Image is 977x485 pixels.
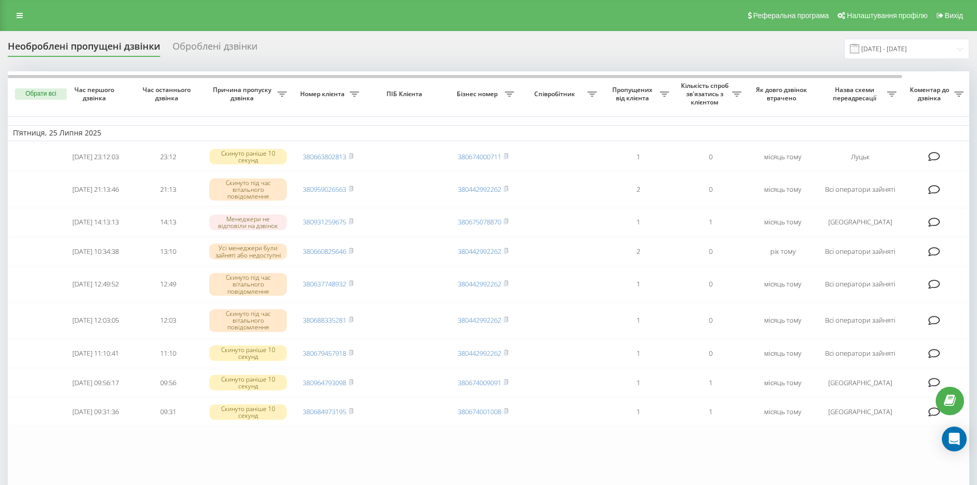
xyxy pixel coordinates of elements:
[59,172,132,206] td: [DATE] 21:13:46
[458,378,501,387] a: 380674009091
[132,304,204,338] td: 12:03
[747,398,819,426] td: місяць тому
[674,369,747,397] td: 1
[819,208,902,236] td: [GEOGRAPHIC_DATA]
[209,309,287,332] div: Скинуто під час вітального повідомлення
[602,369,674,397] td: 1
[458,279,501,289] a: 380442992262
[132,143,204,171] td: 23:12
[602,208,674,236] td: 1
[819,340,902,367] td: Всі оператори зайняті
[942,427,967,451] div: Open Intercom Messenger
[132,340,204,367] td: 11:10
[747,267,819,301] td: місяць тому
[674,172,747,206] td: 0
[458,348,501,358] a: 380442992262
[209,375,287,390] div: Скинуто раніше 10 секунд
[819,172,902,206] td: Всі оператори зайняті
[747,340,819,367] td: місяць тому
[674,143,747,171] td: 0
[209,178,287,201] div: Скинуто під час вітального повідомлення
[209,149,287,164] div: Скинуто раніше 10 секунд
[173,41,257,57] div: Оброблені дзвінки
[458,152,501,161] a: 380674000711
[747,208,819,236] td: місяць тому
[209,86,277,102] span: Причина пропуску дзвінка
[674,267,747,301] td: 0
[373,90,438,98] span: ПІБ Клієнта
[602,304,674,338] td: 1
[303,348,346,358] a: 380679457918
[753,11,829,20] span: Реферальна програма
[945,11,963,20] span: Вихід
[458,315,501,325] a: 380442992262
[68,86,123,102] span: Час першого дзвінка
[524,90,587,98] span: Співробітник
[209,273,287,296] div: Скинуто під час вітального повідомлення
[303,247,346,256] a: 380660825646
[303,315,346,325] a: 380688335281
[303,152,346,161] a: 380663802813
[452,90,505,98] span: Бізнес номер
[209,345,287,361] div: Скинуто раніше 10 секунд
[819,304,902,338] td: Всі оператори зайняті
[602,398,674,426] td: 1
[847,11,927,20] span: Налаштування профілю
[747,238,819,265] td: рік тому
[602,238,674,265] td: 2
[824,86,887,102] span: Назва схеми переадресації
[303,185,346,194] a: 380959026563
[8,41,160,57] div: Необроблені пропущені дзвінки
[602,143,674,171] td: 1
[819,267,902,301] td: Всі оператори зайняті
[303,217,346,226] a: 380931259675
[602,172,674,206] td: 2
[819,369,902,397] td: [GEOGRAPHIC_DATA]
[132,398,204,426] td: 09:31
[458,247,501,256] a: 380442992262
[209,244,287,259] div: Усі менеджери були зайняті або недоступні
[209,404,287,420] div: Скинуто раніше 10 секунд
[819,238,902,265] td: Всі оператори зайняті
[674,398,747,426] td: 1
[747,143,819,171] td: місяць тому
[59,238,132,265] td: [DATE] 10:34:38
[458,407,501,416] a: 380674001008
[602,340,674,367] td: 1
[303,407,346,416] a: 380684973195
[132,267,204,301] td: 12:49
[458,185,501,194] a: 380442992262
[15,88,67,100] button: Обрати всі
[297,90,350,98] span: Номер клієнта
[132,238,204,265] td: 13:10
[674,340,747,367] td: 0
[132,369,204,397] td: 09:56
[674,208,747,236] td: 1
[907,86,954,102] span: Коментар до дзвінка
[819,398,902,426] td: [GEOGRAPHIC_DATA]
[140,86,196,102] span: Час останнього дзвінка
[59,340,132,367] td: [DATE] 11:10:41
[458,217,501,226] a: 380675078870
[679,82,732,106] span: Кількість спроб зв'язатись з клієнтом
[209,215,287,230] div: Менеджери не відповіли на дзвінок
[59,369,132,397] td: [DATE] 09:56:17
[747,369,819,397] td: місяць тому
[132,172,204,206] td: 21:13
[674,304,747,338] td: 0
[819,143,902,171] td: Луцьк
[59,304,132,338] td: [DATE] 12:03:05
[747,304,819,338] td: місяць тому
[755,86,811,102] span: Як довго дзвінок втрачено
[674,238,747,265] td: 0
[132,208,204,236] td: 14:13
[59,398,132,426] td: [DATE] 09:31:36
[602,267,674,301] td: 1
[747,172,819,206] td: місяць тому
[59,208,132,236] td: [DATE] 14:13:13
[59,143,132,171] td: [DATE] 23:12:03
[303,279,346,289] a: 380637748932
[59,267,132,301] td: [DATE] 12:49:52
[607,86,660,102] span: Пропущених від клієнта
[303,378,346,387] a: 380964793098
